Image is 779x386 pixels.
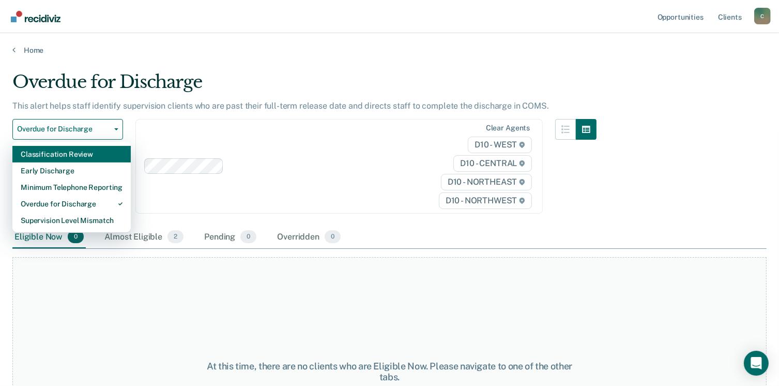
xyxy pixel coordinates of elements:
[17,125,110,133] span: Overdue for Discharge
[12,119,123,140] button: Overdue for Discharge
[68,230,84,244] span: 0
[439,192,532,209] span: D10 - NORTHWEST
[12,101,549,111] p: This alert helps staff identify supervision clients who are past their full-term release date and...
[325,230,341,244] span: 0
[744,351,769,376] div: Open Intercom Messenger
[12,226,86,249] div: Eligible Now0
[12,46,767,55] a: Home
[21,196,123,212] div: Overdue for Discharge
[21,179,123,196] div: Minimum Telephone Reporting
[102,226,186,249] div: Almost Eligible2
[12,71,597,101] div: Overdue for Discharge
[202,226,258,249] div: Pending0
[754,8,771,24] button: Profile dropdown button
[21,212,123,229] div: Supervision Level Mismatch
[754,8,771,24] div: C
[21,146,123,162] div: Classification Review
[441,174,532,190] span: D10 - NORTHEAST
[240,230,256,244] span: 0
[201,361,578,383] div: At this time, there are no clients who are Eligible Now. Please navigate to one of the other tabs.
[275,226,343,249] div: Overridden0
[11,11,60,22] img: Recidiviz
[167,230,184,244] span: 2
[486,124,530,132] div: Clear agents
[21,162,123,179] div: Early Discharge
[468,137,532,153] span: D10 - WEST
[453,155,532,172] span: D10 - CENTRAL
